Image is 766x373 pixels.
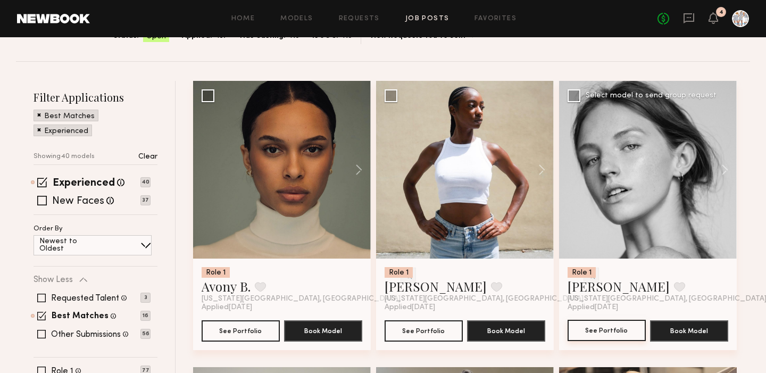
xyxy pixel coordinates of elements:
[280,15,313,22] a: Models
[202,320,280,342] button: See Portfolio
[51,294,119,303] label: Requested Talent
[34,90,157,104] h2: Filter Applications
[650,326,728,335] a: Book Model
[474,15,517,22] a: Favorites
[586,92,717,100] div: Select model to send group request
[650,320,728,342] button: Book Model
[284,326,362,335] a: Book Model
[568,278,670,295] a: [PERSON_NAME]
[231,15,255,22] a: Home
[385,295,584,303] span: [US_STATE][GEOGRAPHIC_DATA], [GEOGRAPHIC_DATA]
[385,303,545,312] div: Applied [DATE]
[140,195,151,205] p: 37
[339,15,380,22] a: Requests
[52,196,104,207] label: New Faces
[140,311,151,321] p: 16
[140,293,151,303] p: 3
[51,330,121,339] label: Other Submissions
[467,320,545,342] button: Book Model
[385,320,463,342] button: See Portfolio
[53,178,115,189] label: Experienced
[202,295,401,303] span: [US_STATE][GEOGRAPHIC_DATA], [GEOGRAPHIC_DATA]
[568,303,728,312] div: Applied [DATE]
[568,267,596,278] div: Role 1
[385,278,487,295] a: [PERSON_NAME]
[140,329,151,339] p: 56
[719,10,723,15] div: 4
[467,326,545,335] a: Book Model
[202,278,251,295] a: Avony B.
[34,276,73,284] p: Show Less
[202,303,362,312] div: Applied [DATE]
[44,128,88,135] p: Experienced
[385,267,413,278] div: Role 1
[44,113,95,120] p: Best Matches
[39,238,103,253] p: Newest to Oldest
[284,320,362,342] button: Book Model
[34,153,95,160] p: Showing 40 models
[568,320,646,342] a: See Portfolio
[138,153,157,161] p: Clear
[202,267,230,278] div: Role 1
[568,320,646,341] button: See Portfolio
[405,15,449,22] a: Job Posts
[52,312,109,321] label: Best Matches
[140,177,151,187] p: 40
[34,226,63,233] p: Order By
